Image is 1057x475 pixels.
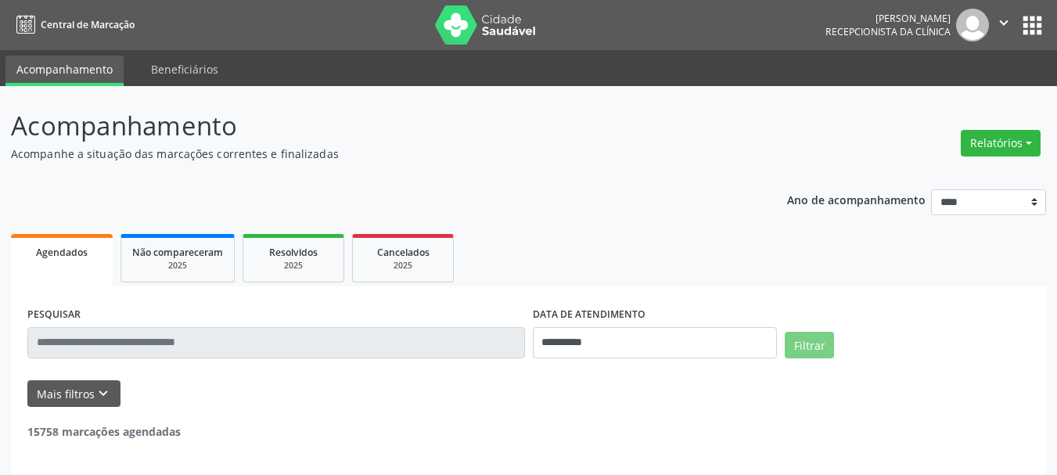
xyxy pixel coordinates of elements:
button: Mais filtroskeyboard_arrow_down [27,380,120,408]
label: PESQUISAR [27,303,81,327]
button: Filtrar [785,332,834,358]
i: keyboard_arrow_down [95,385,112,402]
p: Acompanhamento [11,106,735,146]
div: 2025 [132,260,223,272]
a: Beneficiários [140,56,229,83]
span: Não compareceram [132,246,223,259]
label: DATA DE ATENDIMENTO [533,303,645,327]
button: Relatórios [961,130,1041,157]
a: Acompanhamento [5,56,124,86]
p: Ano de acompanhamento [787,189,926,209]
div: 2025 [254,260,333,272]
span: Cancelados [377,246,430,259]
span: Central de Marcação [41,18,135,31]
strong: 15758 marcações agendadas [27,424,181,439]
a: Central de Marcação [11,12,135,38]
button: apps [1019,12,1046,39]
span: Recepcionista da clínica [825,25,951,38]
div: [PERSON_NAME] [825,12,951,25]
span: Resolvidos [269,246,318,259]
i:  [995,14,1012,31]
p: Acompanhe a situação das marcações correntes e finalizadas [11,146,735,162]
div: 2025 [364,260,442,272]
button:  [989,9,1019,41]
span: Agendados [36,246,88,259]
img: img [956,9,989,41]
